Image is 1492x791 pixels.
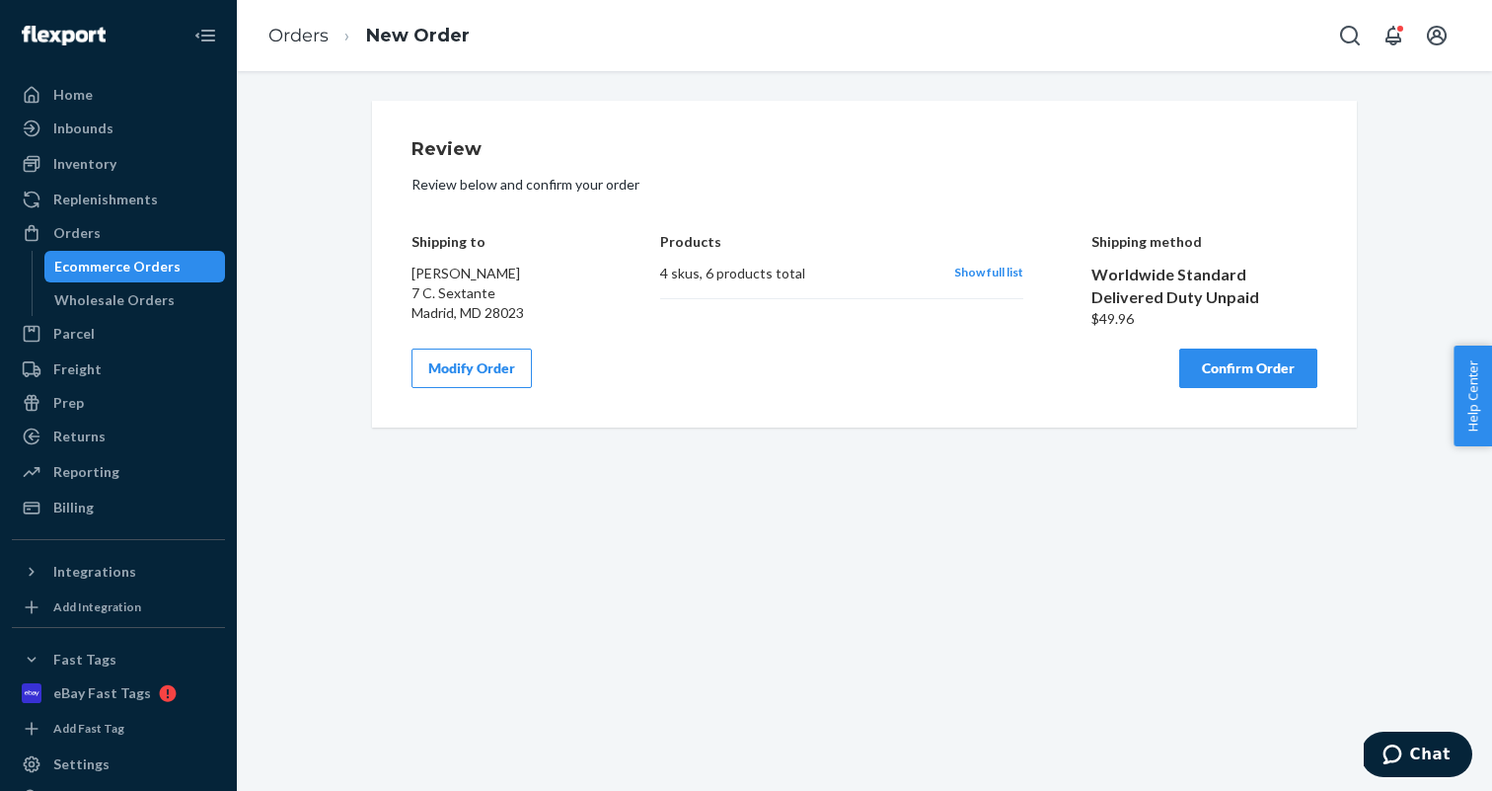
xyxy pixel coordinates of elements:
[411,265,524,321] span: [PERSON_NAME] 7 C. Sextante Madrid, MD 28023
[12,595,225,619] a: Add Integration
[1374,16,1413,55] button: Open notifications
[1364,732,1472,781] iframe: Opens a widget where you can chat to one of our agents
[954,265,1023,279] span: Show full list
[1179,349,1317,388] button: Confirm Order
[53,427,106,446] div: Returns
[53,223,101,243] div: Orders
[12,184,225,215] a: Replenishments
[53,393,84,413] div: Prep
[1091,264,1318,309] div: Worldwide Standard Delivered Duty Unpaid
[53,598,141,615] div: Add Integration
[12,318,225,350] a: Parcel
[12,749,225,780] a: Settings
[1454,346,1492,446] button: Help Center
[53,85,93,105] div: Home
[1417,16,1456,55] button: Open account menu
[53,498,94,517] div: Billing
[268,25,329,46] a: Orders
[12,148,225,180] a: Inventory
[1330,16,1370,55] button: Open Search Box
[12,79,225,111] a: Home
[366,25,470,46] a: New Order
[12,354,225,385] a: Freight
[12,492,225,523] a: Billing
[12,644,225,675] button: Fast Tags
[660,264,933,283] div: 4 skus , 6 products total
[411,349,532,388] button: Modify Order
[53,650,116,670] div: Fast Tags
[53,119,113,138] div: Inbounds
[1091,234,1318,249] h4: Shipping method
[12,456,225,488] a: Reporting
[22,26,106,45] img: Flexport logo
[12,556,225,588] button: Integrations
[12,387,225,419] a: Prep
[12,217,225,249] a: Orders
[54,257,181,277] div: Ecommerce Orders
[12,113,225,144] a: Inbounds
[1091,309,1318,329] div: $49.96
[53,190,158,209] div: Replenishments
[53,720,124,737] div: Add Fast Tag
[411,234,593,249] h4: Shipping to
[53,462,119,482] div: Reporting
[186,16,225,55] button: Close Navigation
[53,754,110,774] div: Settings
[53,359,102,379] div: Freight
[12,421,225,452] a: Returns
[53,562,136,582] div: Integrations
[53,683,151,703] div: eBay Fast Tags
[53,154,116,174] div: Inventory
[253,7,485,65] ol: breadcrumbs
[44,251,226,282] a: Ecommerce Orders
[411,175,1317,195] p: Review below and confirm your order
[12,717,225,741] a: Add Fast Tag
[12,677,225,709] a: eBay Fast Tags
[411,140,1317,160] h1: Review
[53,324,95,344] div: Parcel
[54,290,175,310] div: Wholesale Orders
[660,234,1022,249] h4: Products
[44,284,226,316] a: Wholesale Orders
